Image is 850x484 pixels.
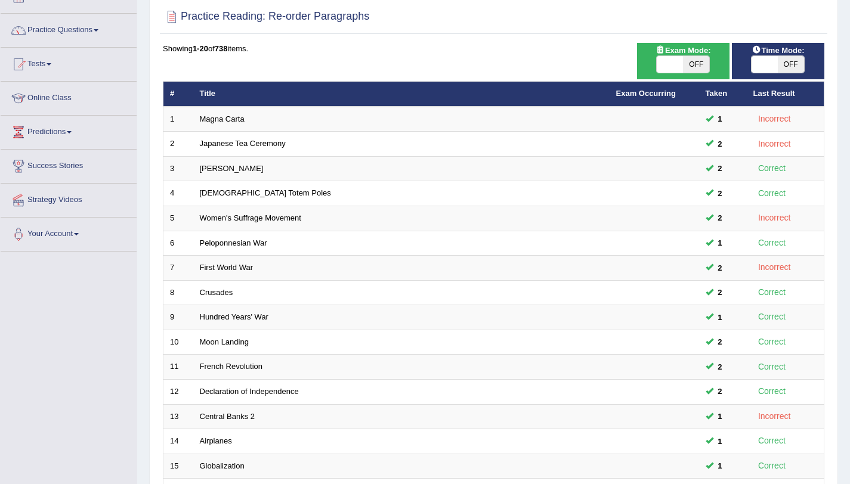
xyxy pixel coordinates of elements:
[713,212,727,224] span: You can still take this question
[193,82,610,107] th: Title
[163,355,193,380] td: 11
[193,44,208,53] b: 1-20
[747,44,809,57] span: Time Mode:
[200,213,301,222] a: Women's Suffrage Movement
[200,263,254,272] a: First World War
[200,114,245,123] a: Magna Carta
[753,310,791,324] div: Correct
[200,312,268,321] a: Hundred Years' War
[753,384,791,398] div: Correct
[200,337,249,346] a: Moon Landing
[713,237,727,249] span: You can still take this question
[163,206,193,231] td: 5
[163,132,193,157] td: 2
[713,435,727,448] span: You can still take this question
[713,286,727,299] span: You can still take this question
[753,187,791,200] div: Correct
[713,361,727,373] span: You can still take this question
[753,112,796,126] div: Incorrect
[753,211,796,225] div: Incorrect
[200,412,255,421] a: Central Banks 2
[1,218,137,247] a: Your Account
[163,305,193,330] td: 9
[1,14,137,44] a: Practice Questions
[200,362,263,371] a: French Revolution
[163,404,193,429] td: 13
[200,139,286,148] a: Japanese Tea Ceremony
[200,461,245,470] a: Globalization
[713,138,727,150] span: You can still take this question
[753,162,791,175] div: Correct
[753,459,791,473] div: Correct
[747,82,824,107] th: Last Result
[1,48,137,77] a: Tests
[753,335,791,349] div: Correct
[713,311,727,324] span: You can still take this question
[163,156,193,181] td: 3
[753,434,791,448] div: Correct
[1,116,137,145] a: Predictions
[1,82,137,111] a: Online Class
[163,454,193,479] td: 15
[163,8,369,26] h2: Practice Reading: Re-order Paragraphs
[200,387,299,396] a: Declaration of Independence
[713,336,727,348] span: You can still take this question
[637,43,730,79] div: Show exams occurring in exams
[616,89,676,98] a: Exam Occurring
[753,360,791,374] div: Correct
[753,409,796,423] div: Incorrect
[200,238,267,247] a: Peloponnesian War
[163,379,193,404] td: 12
[753,286,791,299] div: Correct
[200,188,331,197] a: [DEMOGRAPHIC_DATA] Totem Poles
[713,385,727,398] span: You can still take this question
[699,82,747,107] th: Taken
[1,184,137,213] a: Strategy Videos
[200,288,233,297] a: Crusades
[713,410,727,423] span: You can still take this question
[778,56,804,73] span: OFF
[163,82,193,107] th: #
[753,137,796,151] div: Incorrect
[713,460,727,472] span: You can still take this question
[713,262,727,274] span: You can still take this question
[753,260,796,274] div: Incorrect
[163,181,193,206] td: 4
[163,43,824,54] div: Showing of items.
[163,280,193,305] td: 8
[200,164,264,173] a: [PERSON_NAME]
[713,187,727,200] span: You can still take this question
[163,231,193,256] td: 6
[683,56,709,73] span: OFF
[163,429,193,454] td: 14
[163,330,193,355] td: 10
[163,256,193,281] td: 7
[651,44,715,57] span: Exam Mode:
[753,236,791,250] div: Correct
[215,44,228,53] b: 738
[713,162,727,175] span: You can still take this question
[163,107,193,132] td: 1
[713,113,727,125] span: You can still take this question
[200,436,232,445] a: Airplanes
[1,150,137,179] a: Success Stories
